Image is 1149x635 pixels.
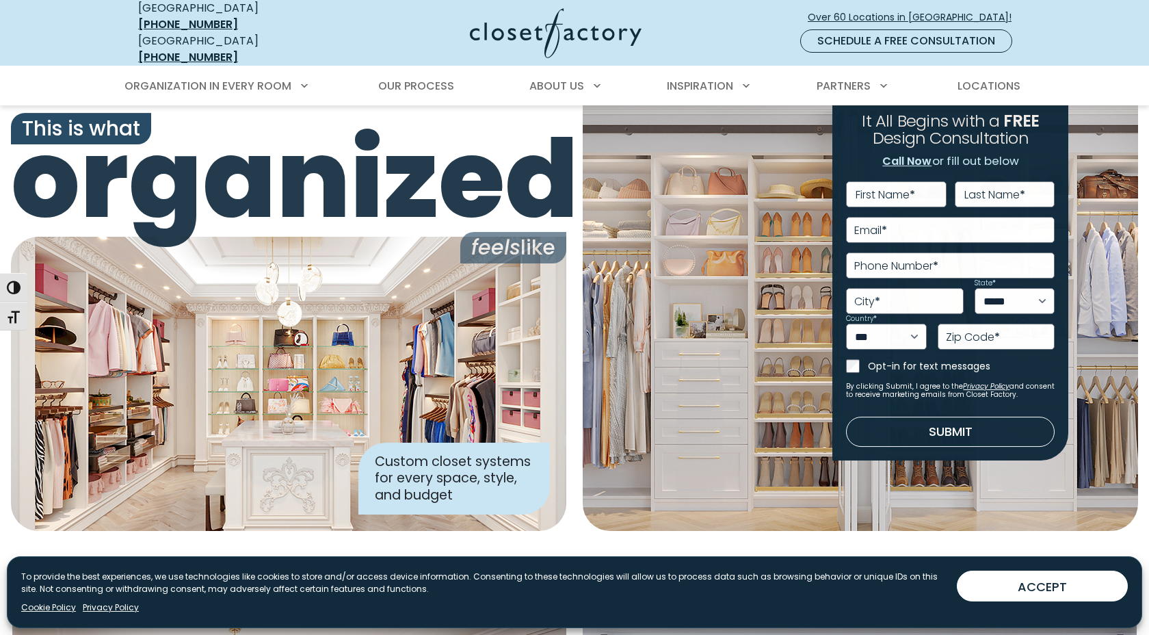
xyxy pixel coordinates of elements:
[378,78,454,94] span: Our Process
[138,49,238,65] a: [PHONE_NUMBER]
[667,78,733,94] span: Inspiration
[358,443,550,515] div: Custom closet systems for every space, style, and budget
[124,78,291,94] span: Organization in Every Room
[957,78,1020,94] span: Locations
[83,601,139,614] a: Privacy Policy
[11,125,566,233] span: organized
[11,237,566,531] img: Closet Factory designed closet
[21,571,946,595] p: To provide the best experiences, we use technologies like cookies to store and/or access device i...
[808,10,1022,25] span: Over 60 Locations in [GEOGRAPHIC_DATA]!
[21,601,76,614] a: Cookie Policy
[817,78,871,94] span: Partners
[460,232,566,263] span: like
[529,78,584,94] span: About Us
[800,29,1012,53] a: Schedule a Free Consultation
[115,67,1034,105] nav: Primary Menu
[470,8,642,58] img: Closet Factory Logo
[138,33,336,66] div: [GEOGRAPHIC_DATA]
[138,16,238,32] a: [PHONE_NUMBER]
[471,233,520,262] i: feels
[807,5,1023,29] a: Over 60 Locations in [GEOGRAPHIC_DATA]!
[957,571,1128,601] button: ACCEPT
